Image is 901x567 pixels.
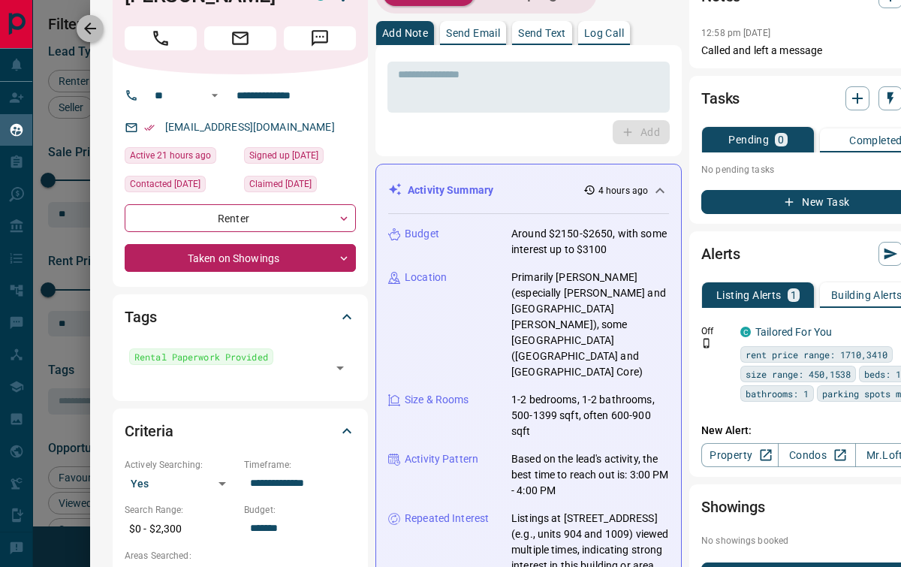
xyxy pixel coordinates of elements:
div: Sat Apr 05 2025 [244,147,356,168]
span: Active 21 hours ago [130,148,211,163]
p: 12:58 pm [DATE] [701,28,770,38]
p: Location [405,270,447,285]
span: bathrooms: 1 [746,386,809,401]
p: Add Note [382,28,428,38]
span: Contacted [DATE] [130,176,200,192]
p: Log Call [584,28,624,38]
span: Claimed [DATE] [249,176,312,192]
p: 4 hours ago [598,184,648,198]
a: Condos [778,443,855,467]
p: 1 [791,290,797,300]
span: Call [125,26,197,50]
a: [EMAIL_ADDRESS][DOMAIN_NAME] [165,121,335,133]
p: Pending [728,134,769,145]
p: Timeframe: [244,458,356,472]
p: Budget [405,226,439,242]
div: Activity Summary4 hours ago [388,176,669,204]
svg: Email Verified [144,122,155,133]
p: Listing Alerts [716,290,782,300]
div: Criteria [125,413,356,449]
p: Repeated Interest [405,511,489,526]
span: Signed up [DATE] [249,148,318,163]
div: Taken on Showings [125,244,356,272]
p: $0 - $2,300 [125,517,237,541]
button: Open [330,357,351,379]
h2: Tags [125,305,156,329]
svg: Push Notification Only [701,338,712,348]
p: Activity Summary [408,182,493,198]
div: Renter [125,204,356,232]
a: Tailored For You [755,326,832,338]
p: Search Range: [125,503,237,517]
div: Tue Sep 09 2025 [244,176,356,197]
p: Send Text [518,28,566,38]
p: Around $2150-$2650, with some interest up to $3100 [511,226,669,258]
p: Activity Pattern [405,451,478,467]
div: Thu Sep 11 2025 [125,147,237,168]
p: Send Email [446,28,500,38]
h2: Criteria [125,419,173,443]
span: Rental Paperwork Provided [134,349,268,364]
span: rent price range: 1710,3410 [746,347,887,362]
p: 1-2 bedrooms, 1-2 bathrooms, 500-1399 sqft, often 600-900 sqft [511,392,669,439]
div: Yes [125,472,237,496]
span: Email [204,26,276,50]
h2: Alerts [701,242,740,266]
div: Tags [125,299,356,335]
p: Primarily [PERSON_NAME] (especially [PERSON_NAME] and [GEOGRAPHIC_DATA][PERSON_NAME]), some [GEOG... [511,270,669,380]
p: Budget: [244,503,356,517]
div: condos.ca [740,327,751,337]
p: Based on the lead's activity, the best time to reach out is: 3:00 PM - 4:00 PM [511,451,669,499]
p: Size & Rooms [405,392,469,408]
p: Actively Searching: [125,458,237,472]
p: Off [701,324,731,338]
button: Open [206,86,224,104]
p: 0 [778,134,784,145]
a: Property [701,443,779,467]
h2: Showings [701,495,765,519]
span: size range: 450,1538 [746,366,851,382]
h2: Tasks [701,86,740,110]
div: Tue Sep 09 2025 [125,176,237,197]
span: Message [284,26,356,50]
p: Areas Searched: [125,549,356,562]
